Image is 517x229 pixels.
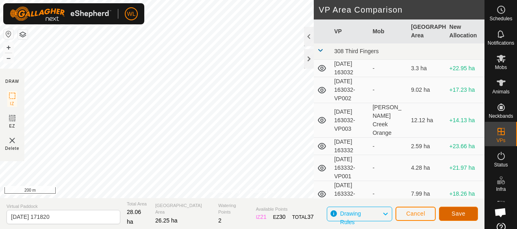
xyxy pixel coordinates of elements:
[218,217,222,224] span: 2
[489,16,512,21] span: Schedules
[5,145,20,151] span: Delete
[5,78,19,84] div: DRAW
[492,89,510,94] span: Animals
[496,138,505,143] span: VPs
[408,155,446,181] td: 4.28 ha
[210,188,241,195] a: Privacy Policy
[127,10,136,18] span: WL
[10,6,111,21] img: Gallagher Logo
[155,217,178,224] span: 26.25 ha
[155,202,212,216] span: [GEOGRAPHIC_DATA] Area
[395,207,436,221] button: Cancel
[408,60,446,77] td: 3.3 ha
[369,19,408,43] th: Mob
[331,155,369,181] td: [DATE] 163332-VP001
[340,210,361,225] span: Drawing Rules
[408,181,446,207] td: 7.99 ha
[373,190,404,198] div: -
[127,209,141,225] span: 28.06 ha
[331,19,369,43] th: VP
[256,213,266,221] div: IZ
[446,155,484,181] td: +21.97 ha
[4,29,13,39] button: Reset Map
[446,181,484,207] td: +18.26 ha
[446,19,484,43] th: New Allocation
[489,114,513,119] span: Neckbands
[408,103,446,138] td: 12.12 ha
[273,213,286,221] div: EZ
[10,101,15,107] span: IZ
[331,77,369,103] td: [DATE] 163032-VP002
[127,201,149,207] span: Total Area
[334,48,378,54] span: 308 Third Fingers
[18,30,28,39] button: Map Layers
[446,103,484,138] td: +14.13 ha
[373,103,404,137] div: [PERSON_NAME] Creek Orange
[408,77,446,103] td: 9.02 ha
[406,210,425,217] span: Cancel
[319,5,484,15] h2: VP Area Comparison
[260,214,267,220] span: 21
[408,19,446,43] th: [GEOGRAPHIC_DATA] Area
[279,214,286,220] span: 30
[373,86,404,94] div: -
[446,60,484,77] td: +22.95 ha
[495,65,507,70] span: Mobs
[446,138,484,155] td: +23.66 ha
[331,60,369,77] td: [DATE] 163032
[4,43,13,52] button: +
[491,211,511,216] span: Heatmap
[7,203,120,210] span: Virtual Paddock
[256,206,313,213] span: Available Points
[4,53,13,63] button: –
[7,136,17,145] img: VP
[488,41,514,45] span: Notifications
[331,138,369,155] td: [DATE] 163332
[439,207,478,221] button: Save
[446,77,484,103] td: +17.23 ha
[373,164,404,172] div: -
[218,202,250,216] span: Watering Points
[408,138,446,155] td: 2.59 ha
[331,181,369,207] td: [DATE] 163332-VP002
[250,188,274,195] a: Contact Us
[331,103,369,138] td: [DATE] 163032-VP003
[292,213,314,221] div: TOTAL
[9,123,15,129] span: EZ
[373,64,404,73] div: -
[373,142,404,151] div: -
[494,162,508,167] span: Status
[452,210,465,217] span: Save
[496,187,506,192] span: Infra
[307,214,314,220] span: 37
[489,201,511,223] a: Open chat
